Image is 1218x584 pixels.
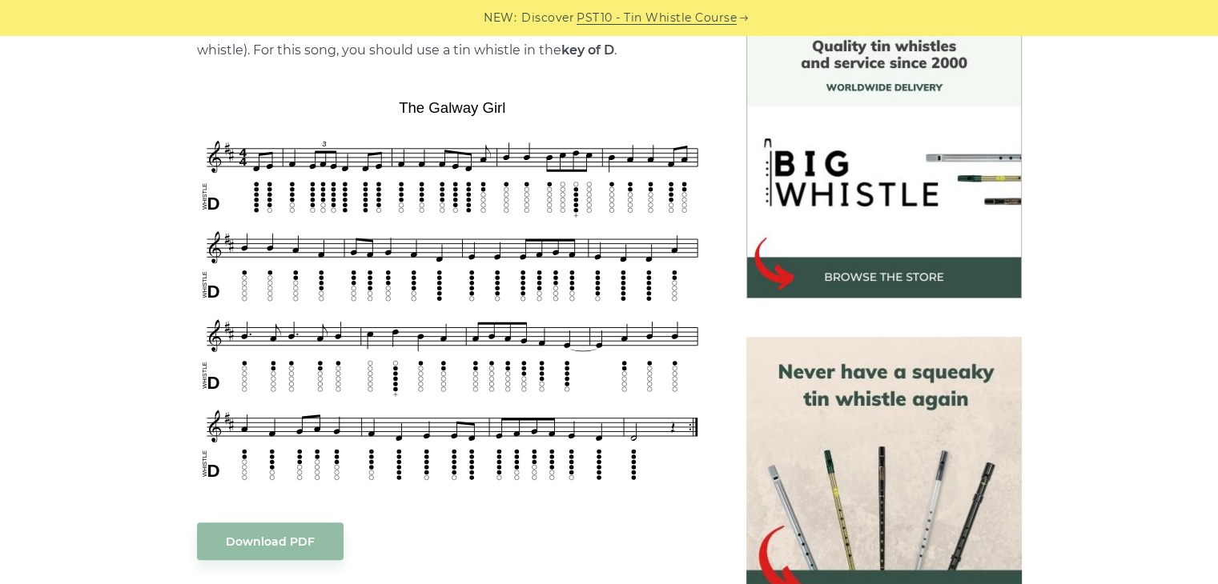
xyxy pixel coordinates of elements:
a: PST10 - Tin Whistle Course [577,9,737,27]
p: Sheet music notes and tab to play on a tin whistle ([PERSON_NAME] whistle). For this song, you sh... [197,19,708,61]
a: Download PDF [197,522,344,560]
span: NEW: [484,9,517,27]
strong: key of D [561,42,614,58]
span: Discover [521,9,574,27]
img: BigWhistle Tin Whistle Store [746,23,1022,298]
img: The Galway Girl Tin Whistle Tab & Sheet Music [197,94,708,490]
